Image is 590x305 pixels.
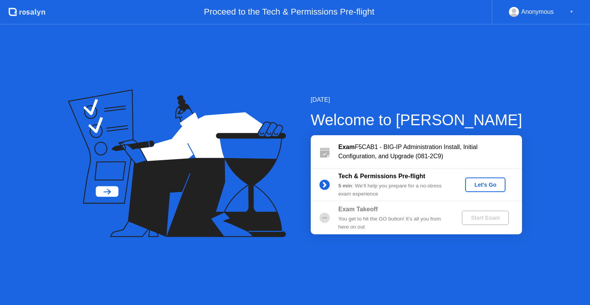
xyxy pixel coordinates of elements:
b: Exam Takeoff [338,206,378,212]
b: Tech & Permissions Pre-flight [338,173,425,179]
button: Let's Go [465,177,505,192]
div: You get to hit the GO button! It’s all you from here on out [338,215,449,231]
div: ▼ [570,7,573,17]
div: Anonymous [521,7,554,17]
button: Start Exam [462,211,509,225]
div: Welcome to [PERSON_NAME] [311,108,522,131]
b: Exam [338,144,355,150]
div: Start Exam [465,215,506,221]
b: 5 min [338,183,352,189]
div: [DATE] [311,95,522,104]
div: F5CAB1 - BIG-IP Administration Install, Initial Configuration, and Upgrade (081-2C9) [338,143,522,161]
div: : We’ll help you prepare for a no-stress exam experience [338,182,449,198]
div: Let's Go [468,182,502,188]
